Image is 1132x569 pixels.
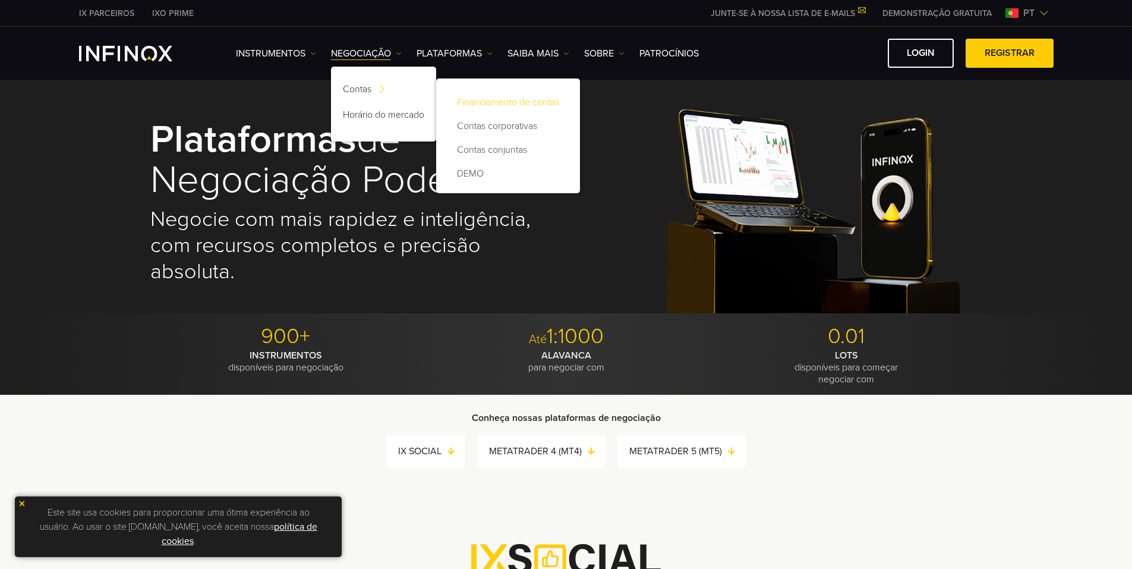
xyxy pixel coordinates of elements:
strong: Plataformas [150,116,357,163]
span: pt [1019,6,1039,20]
p: 1:1000 [430,323,702,350]
p: disponíveis para negociação [150,350,422,373]
a: Contas [331,78,436,104]
span: Até [529,332,547,347]
a: Contas corporativas [448,114,568,138]
a: METATRADER 4 (MT4) [489,443,606,460]
strong: INSTRUMENTOS [250,350,322,361]
p: 900+ [150,323,422,350]
a: Patrocínios [639,46,699,61]
a: INFINOX [70,7,143,20]
a: NEGOCIAÇÃO [331,46,402,61]
p: Este site usa cookies para proporcionar uma ótima experiência ao usuário. Ao usar o site [DOMAIN_... [21,502,336,551]
a: Financiamento de contas [448,90,568,114]
h1: de negociação poderosas [150,120,550,201]
strong: Conheça nossas plataformas de negociação [472,412,661,424]
strong: LOTS [835,350,858,361]
a: PLATAFORMAS [417,46,493,61]
p: disponíveis para começar negociar com [711,350,982,385]
strong: ALAVANCA [541,350,591,361]
a: Horário do mercado [331,104,436,130]
a: INFINOX [143,7,203,20]
p: 0.01 [711,323,982,350]
a: Saiba mais [507,46,569,61]
a: METATRADER 5 (MT5) [629,443,746,460]
a: DEMO [448,162,568,186]
a: Instrumentos [236,46,316,61]
a: INFINOX MENU [874,7,1001,20]
a: Login [888,39,954,68]
a: Contas conjuntas [448,138,568,162]
a: Registrar [966,39,1054,68]
p: para negociar com [430,350,702,373]
a: INFINOX Logo [79,46,200,61]
h2: Negocie com mais rapidez e inteligência, com recursos completos e precisão absoluta. [150,206,550,285]
a: SOBRE [584,46,625,61]
a: IX SOCIAL [398,443,465,460]
a: JUNTE-SE À NOSSA LISTA DE E-MAILS [702,8,874,18]
img: yellow close icon [18,499,26,508]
